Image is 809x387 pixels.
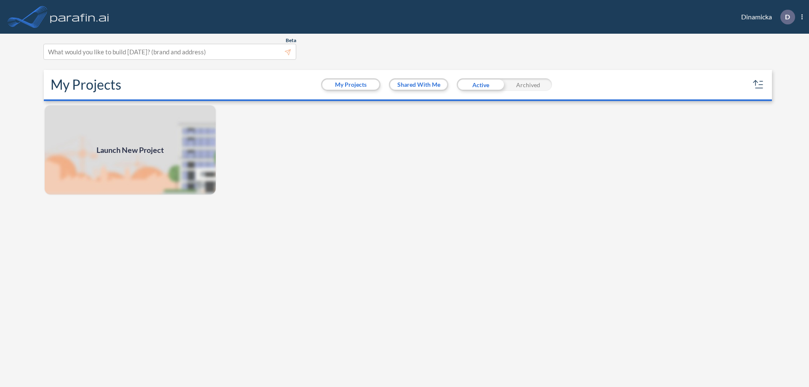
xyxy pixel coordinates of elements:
[96,144,164,156] span: Launch New Project
[48,8,111,25] img: logo
[322,80,379,90] button: My Projects
[729,10,803,24] div: Dinamicka
[785,13,790,21] p: D
[44,104,217,195] img: add
[44,104,217,195] a: Launch New Project
[752,78,765,91] button: sort
[457,78,504,91] div: Active
[51,77,121,93] h2: My Projects
[504,78,552,91] div: Archived
[286,37,296,44] span: Beta
[390,80,447,90] button: Shared With Me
